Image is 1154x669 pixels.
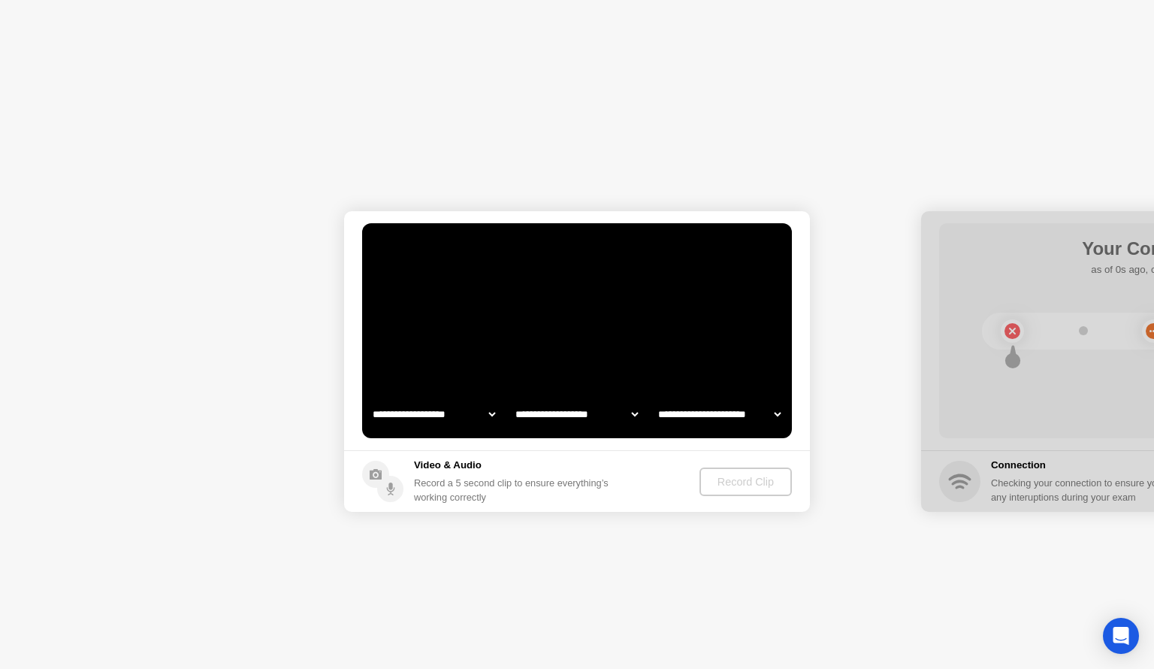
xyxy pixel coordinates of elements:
button: Record Clip [699,468,792,496]
h5: Video & Audio [414,458,615,473]
select: Available cameras [370,399,498,429]
div: Open Intercom Messenger [1103,618,1139,654]
select: Available speakers [512,399,641,429]
div: Record Clip [705,476,786,488]
div: Record a 5 second clip to ensure everything’s working correctly [414,476,615,504]
select: Available microphones [655,399,784,429]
